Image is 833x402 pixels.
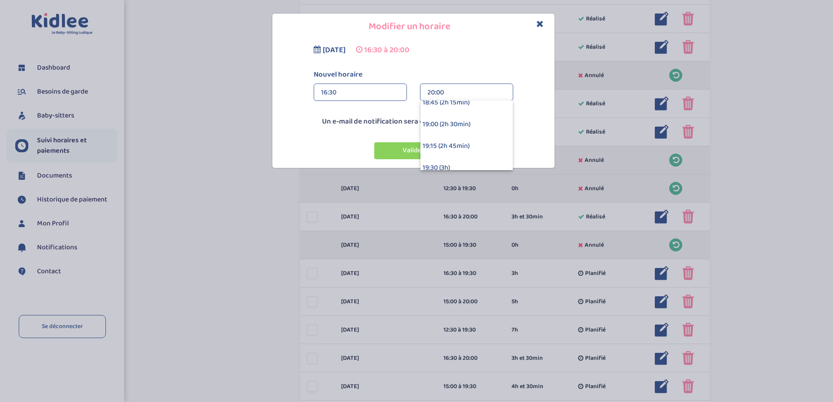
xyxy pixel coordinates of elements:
div: 19:00 (2h 30min) [420,114,513,135]
p: Un e-mail de notification sera envoyé à [274,116,552,127]
div: 16:30 [321,84,400,101]
div: 18:45 (2h 15min) [420,92,513,114]
span: 16:30 à 20:00 [364,44,410,56]
span: [DATE] [323,44,345,56]
div: 19:15 (2h 45min) [420,135,513,157]
div: 19:30 (3h) [420,157,513,179]
h4: Modifier un horaire [279,20,548,33]
button: Close [536,19,544,29]
label: Nouvel horaire [307,69,520,80]
button: Valider [374,142,453,159]
div: 20:00 [427,84,506,101]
